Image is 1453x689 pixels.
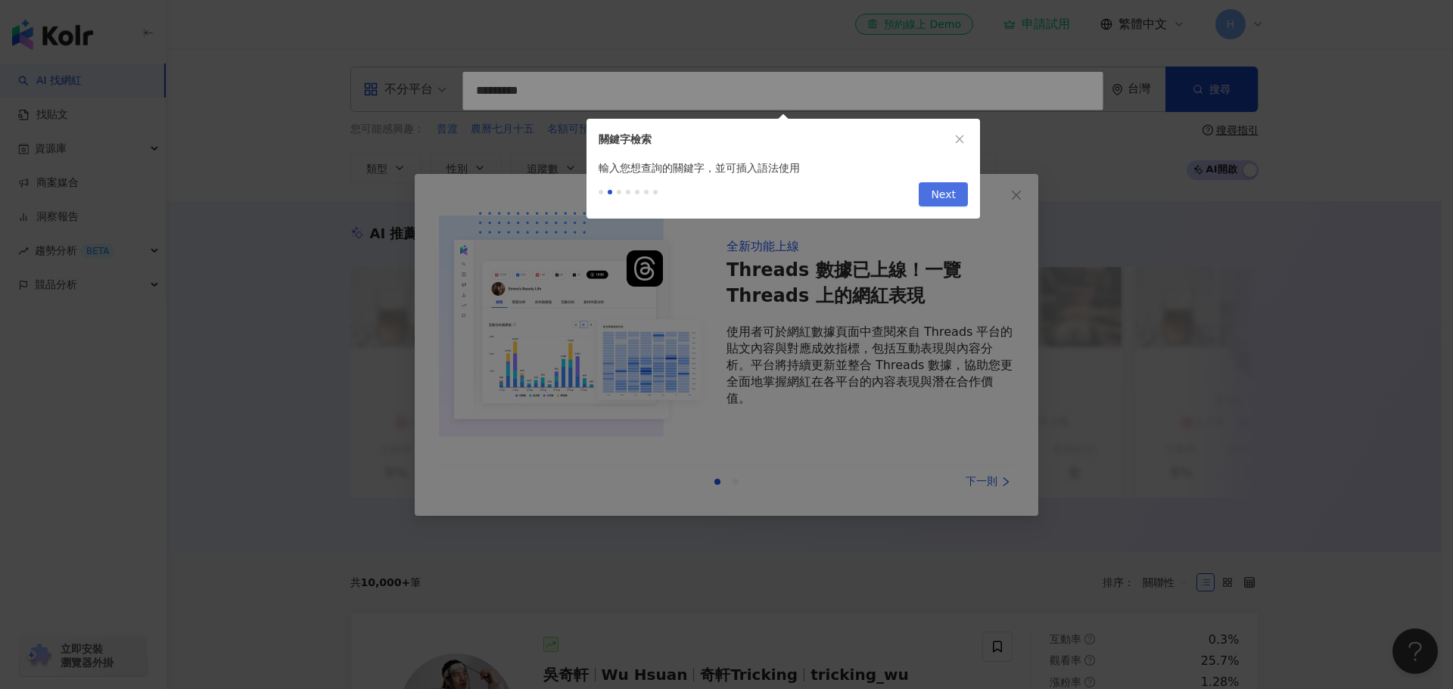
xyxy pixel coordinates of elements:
span: Next [931,183,956,207]
span: close [954,134,965,144]
button: close [951,131,968,147]
div: 輸入您想查詢的關鍵字，並可插入語法使用 [586,160,980,176]
button: Next [919,182,968,206]
div: 關鍵字檢索 [599,131,951,147]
